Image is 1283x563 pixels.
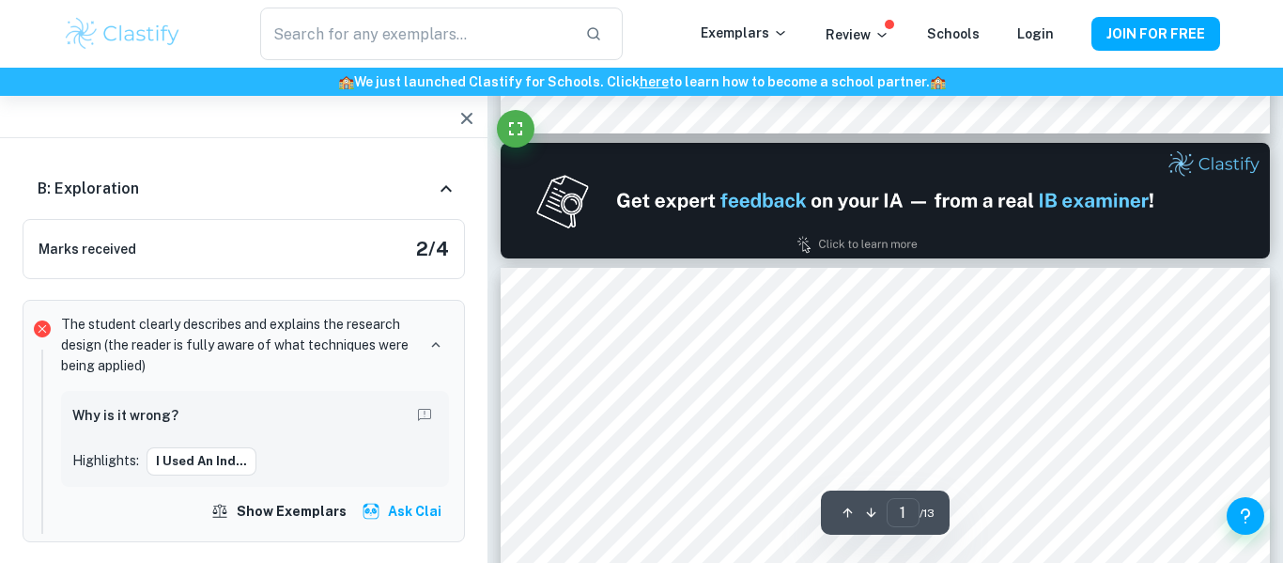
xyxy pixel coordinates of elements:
[23,159,465,219] div: B: Exploration
[1227,497,1264,535] button: Help and Feedback
[411,402,438,429] button: Report mistake/confusion
[501,143,1271,258] img: Ad
[260,8,570,60] input: Search for any exemplars...
[207,494,354,528] button: Show exemplars
[416,235,449,263] h5: 2 / 4
[63,15,182,53] img: Clastify logo
[72,450,139,471] p: Highlights:
[61,314,415,376] p: The student clearly describes and explains the research design (the reader is fully aware of what...
[4,71,1279,92] h6: We just launched Clastify for Schools. Click to learn how to become a school partner.
[39,239,136,259] h6: Marks received
[927,26,980,41] a: Schools
[1091,17,1220,51] button: JOIN FOR FREE
[1017,26,1054,41] a: Login
[362,502,380,521] img: clai.svg
[826,24,889,45] p: Review
[147,447,256,476] button: I used an ind...
[640,74,669,89] a: here
[38,178,139,200] h6: B: Exploration
[930,74,946,89] span: 🏫
[358,494,449,528] button: Ask Clai
[72,405,178,426] h6: Why is it wrong?
[31,318,54,340] svg: Incorrect
[338,74,354,89] span: 🏫
[701,23,788,43] p: Exemplars
[920,505,935,522] span: / 13
[497,110,534,148] button: Fullscreen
